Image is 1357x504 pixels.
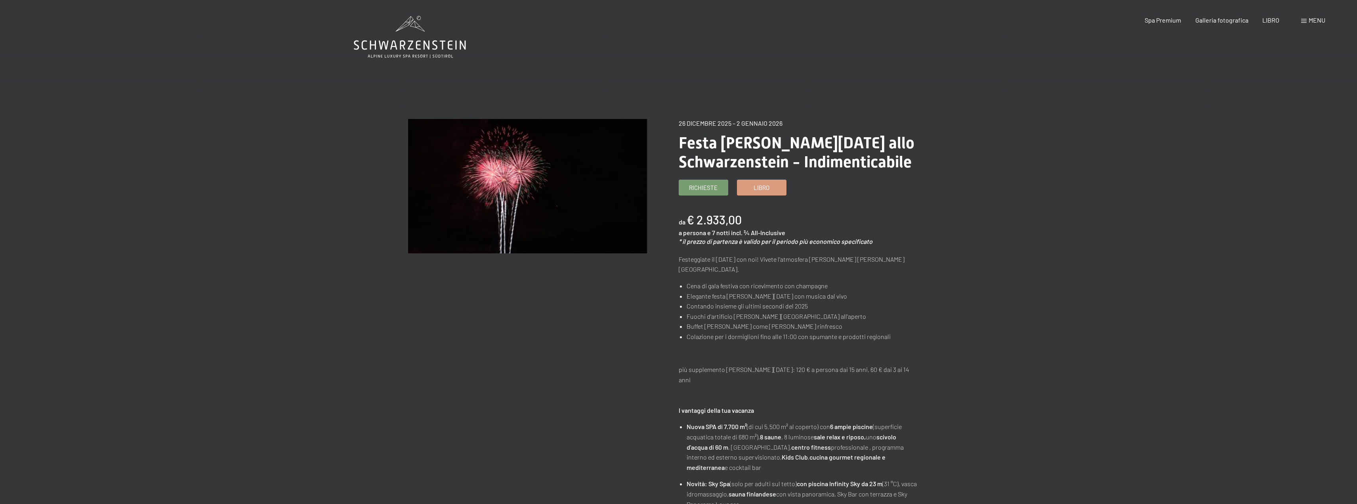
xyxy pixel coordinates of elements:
[687,322,842,330] font: Buffet [PERSON_NAME] come [PERSON_NAME] rinfresco
[1195,16,1248,24] a: Galleria fotografica
[687,312,866,320] font: Fuochi d'artificio [PERSON_NAME][GEOGRAPHIC_DATA] all'aperto
[687,433,896,451] font: scivolo d'acqua di 60 m
[679,238,872,245] font: * il prezzo di partenza è valido per il periodo più economico specificato
[687,453,886,471] font: cucina gourmet regionale e mediterranea
[679,180,728,195] a: Richieste
[679,366,909,383] font: più supplemento [PERSON_NAME][DATE]: 120 € a persona dai 15 anni, 60 € dai 3 ai 14 anni
[679,229,711,236] font: a persona e
[687,213,742,227] font: € 2.933,00
[830,423,873,430] font: 6 ampie piscine
[679,218,685,226] font: da
[689,184,718,191] font: Richieste
[781,433,814,441] font: , 8 luminose
[408,119,647,253] img: Festa di Capodanno allo Schwarzenstein - Indimenticabile
[730,480,797,487] font: (solo per adulti sul tetto)
[814,433,866,441] font: sale relax e riposo,
[728,443,791,451] font: , [GEOGRAPHIC_DATA],
[729,490,776,498] font: sauna finlandese
[1309,16,1325,24] font: menu
[1262,16,1279,24] a: LIBRO
[737,180,786,195] a: Libro
[725,464,761,471] font: e cocktail bar
[866,433,876,441] font: uno
[679,255,905,273] font: Festeggiate il [DATE] con noi! Vivete l'atmosfera [PERSON_NAME] [PERSON_NAME][GEOGRAPHIC_DATA].
[808,453,809,461] font: ,
[679,134,914,171] font: Festa [PERSON_NAME][DATE] allo Schwarzenstein - Indimenticabile
[782,453,808,461] font: Kids Club
[687,292,847,300] font: Elegante festa [PERSON_NAME][DATE] con musica dal vivo
[687,423,747,430] font: Nuova SPA di 7.700 m²
[747,423,830,430] font: (di cui 5.500 m² al coperto) con
[687,282,828,289] font: Cena di gala festiva con ricevimento con champagne
[754,184,769,191] font: Libro
[687,333,891,340] font: Colazione per i dormiglioni fino alle 11:00 con spumante e prodotti regionali
[679,406,754,414] font: I vantaggi della tua vacanza
[760,433,781,441] font: 8 saune
[687,302,808,310] font: Contando insieme gli ultimi secondi del 2025
[687,480,730,487] font: Novità: Sky Spa
[1145,16,1181,24] a: Spa Premium
[712,229,730,236] font: 7 notti
[797,480,882,487] font: con piscina Infinity Sky da 23 m
[731,229,785,236] font: incl. ¾ All-Inclusive
[679,119,783,127] font: 26 dicembre 2025 – 2 gennaio 2026
[791,443,831,451] font: centro fitness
